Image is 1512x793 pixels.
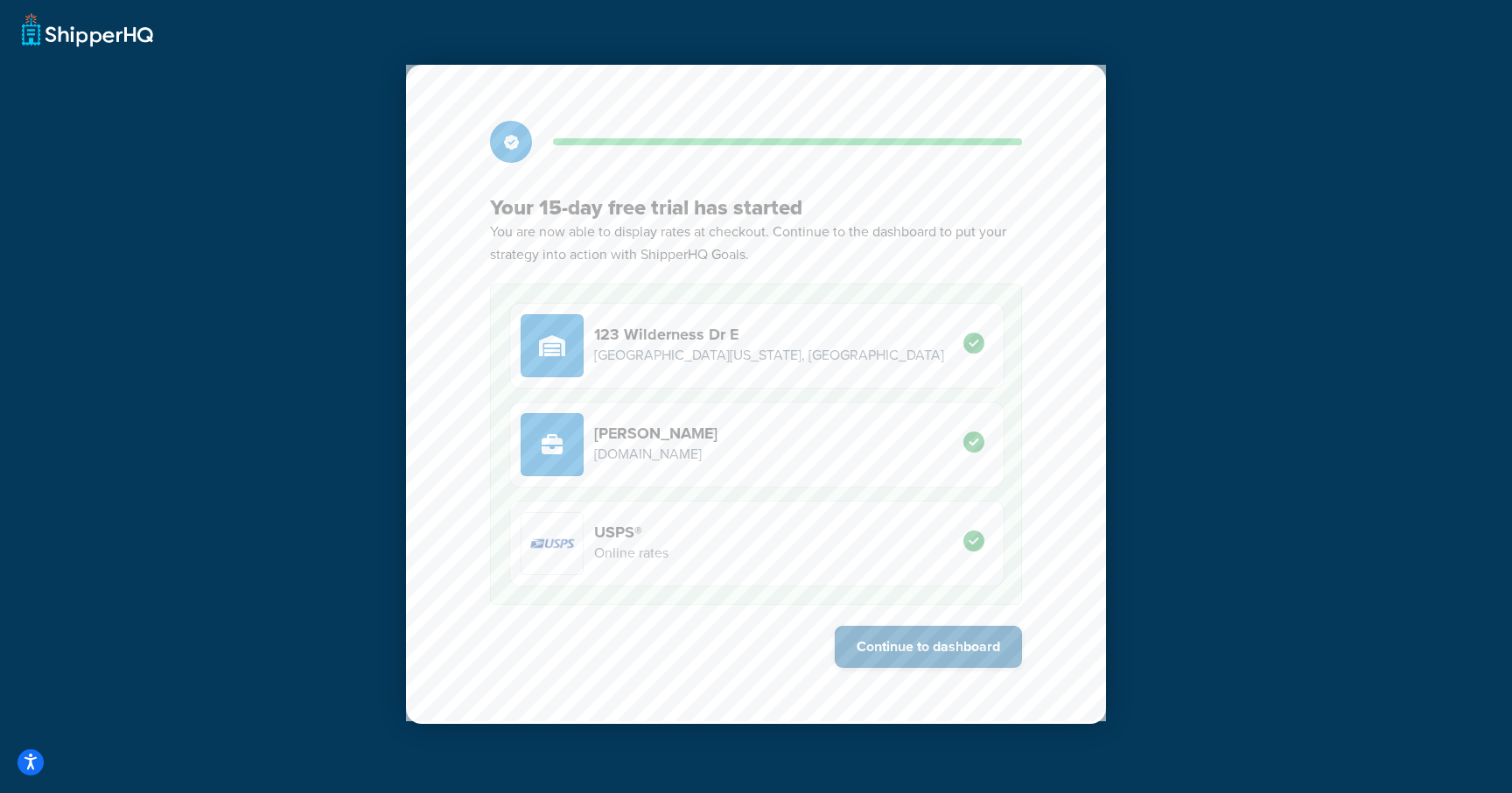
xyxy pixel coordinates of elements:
h4: USPS® [594,523,668,542]
p: You are now able to display rates at checkout. Continue to the dashboard to put your strategy int... [490,221,1022,266]
h3: Your 15-day free trial has started [490,194,1022,221]
p: [DOMAIN_NAME] [594,443,717,466]
p: [GEOGRAPHIC_DATA][US_STATE], [GEOGRAPHIC_DATA] [594,344,944,367]
button: Continue to dashboard [835,626,1022,668]
p: Online rates [594,542,668,565]
h4: 123 Wilderness Dr E [594,325,944,344]
h4: [PERSON_NAME] [594,424,717,443]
